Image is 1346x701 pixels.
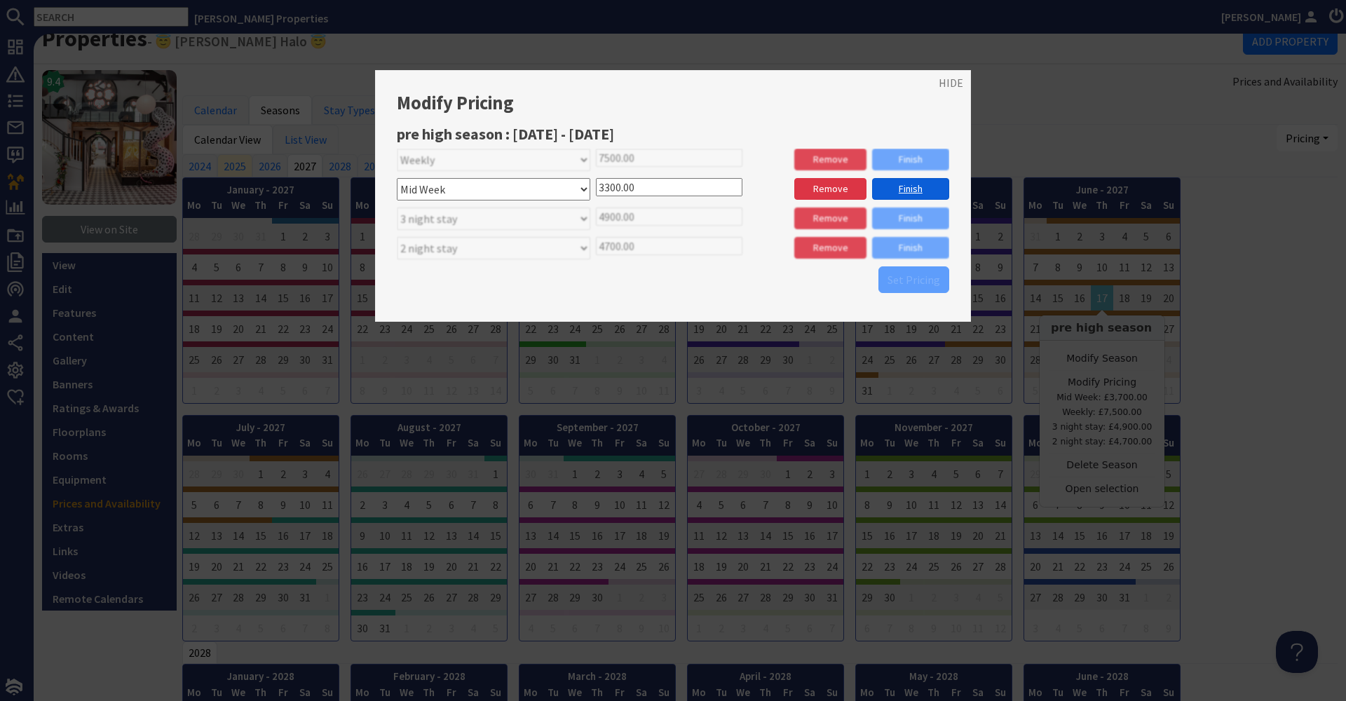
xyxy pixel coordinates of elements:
a: Remove [794,207,866,229]
input: Price [596,149,742,167]
input: Price [596,207,742,226]
a: Finish [872,178,949,200]
h3: pre high season : [DATE] - [DATE] [397,125,949,143]
a: Remove [794,149,866,170]
a: Remove [794,178,866,200]
a: Remove [794,237,866,259]
input: Price [596,237,742,255]
a: HIDE [939,74,963,91]
input: Price [596,178,742,196]
h2: Modify Pricing [397,92,949,114]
